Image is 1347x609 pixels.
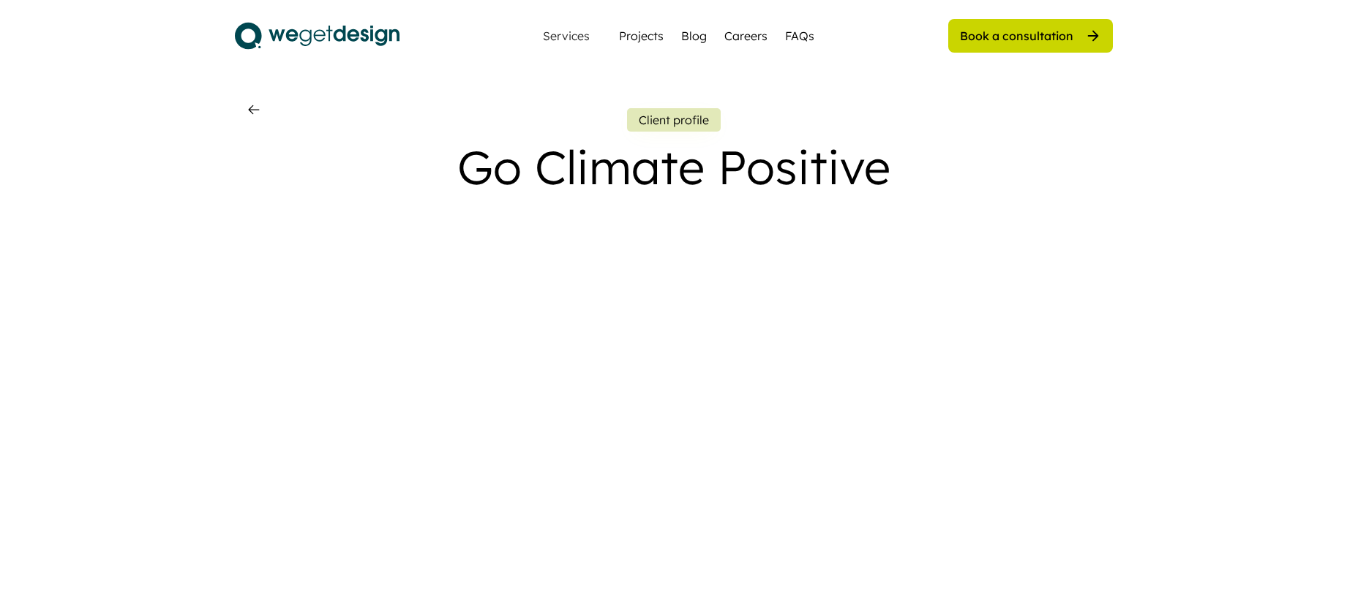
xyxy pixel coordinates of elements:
[619,27,664,45] a: Projects
[457,139,890,195] div: Go Climate Positive
[235,18,399,54] img: logo.svg
[681,27,707,45] a: Blog
[724,27,768,45] a: Careers
[960,28,1073,44] div: Book a consultation
[537,30,596,42] div: Services
[785,27,814,45] a: FAQs
[627,108,721,132] button: Client profile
